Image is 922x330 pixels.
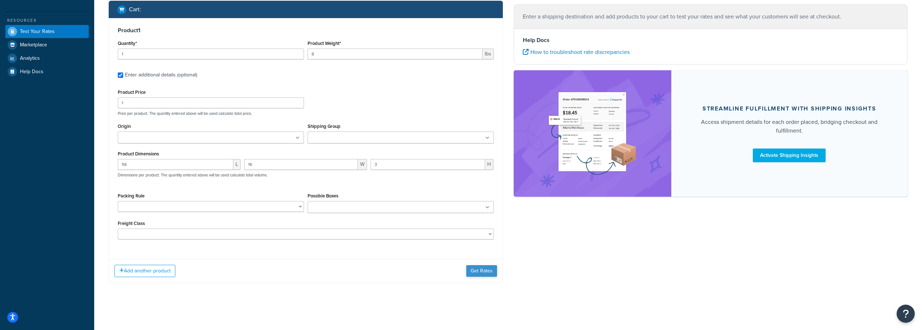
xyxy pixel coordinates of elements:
div: Enter additional details (optional) [125,70,197,80]
button: Add another product [114,265,175,277]
span: L [233,159,241,170]
label: Product Dimensions [118,151,159,156]
label: Shipping Group [308,124,341,129]
a: Analytics [5,52,89,65]
span: Analytics [20,55,40,62]
div: Resources [5,17,89,24]
label: Product Price [118,89,146,95]
div: Access shipment details for each order placed, bridging checkout and fulfillment. [689,117,890,135]
h2: Cart : [129,6,141,13]
span: W [358,159,367,170]
a: Help Docs [5,65,89,78]
button: Open Resource Center [897,305,915,323]
label: Possible Boxes [308,193,338,199]
h4: Help Docs [523,36,899,45]
span: lbs [483,49,494,59]
input: 0 [118,49,304,59]
a: Marketplace [5,38,89,51]
h3: Product 1 [118,27,494,34]
input: 0.00 [308,49,483,59]
span: H [485,159,493,170]
label: Origin [118,124,131,129]
label: Quantity* [118,41,137,46]
span: Test Your Rates [20,29,55,35]
p: Dimensions per product. The quantity entered above will be used calculate total volume. [116,172,268,177]
a: How to troubleshoot rate discrepancies [523,48,630,56]
div: Streamline Fulfillment with Shipping Insights [702,105,876,112]
input: Enter additional details (optional) [118,72,123,78]
a: Test Your Rates [5,25,89,38]
label: Freight Class [118,221,145,226]
label: Packing Rule [118,193,145,199]
p: Enter a shipping destination and add products to your cart to test your rates and see what your c... [523,12,899,22]
p: Price per product. The quantity entered above will be used calculate total price. [116,111,496,116]
a: Activate Shipping Insights [753,148,826,162]
label: Product Weight* [308,41,341,46]
img: feature-image-si-e24932ea9b9fcd0ff835db86be1ff8d589347e8876e1638d903ea230a36726be.png [547,81,638,186]
span: Marketplace [20,42,47,48]
span: Help Docs [20,69,43,75]
button: Get Rates [466,265,497,277]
